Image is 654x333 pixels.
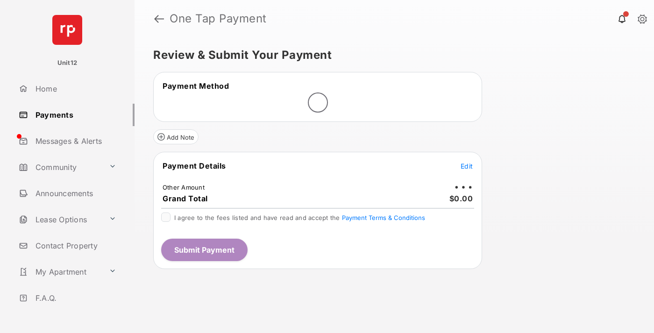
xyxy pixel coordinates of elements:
[15,104,135,126] a: Payments
[15,78,135,100] a: Home
[153,129,199,144] button: Add Note
[163,81,229,91] span: Payment Method
[461,161,473,170] button: Edit
[15,208,105,231] a: Lease Options
[15,130,135,152] a: Messages & Alerts
[163,194,208,203] span: Grand Total
[161,239,248,261] button: Submit Payment
[15,156,105,178] a: Community
[153,50,628,61] h5: Review & Submit Your Payment
[174,214,425,221] span: I agree to the fees listed and have read and accept the
[170,13,267,24] strong: One Tap Payment
[15,261,105,283] a: My Apartment
[15,182,135,205] a: Announcements
[52,15,82,45] img: svg+xml;base64,PHN2ZyB4bWxucz0iaHR0cDovL3d3dy53My5vcmcvMjAwMC9zdmciIHdpZHRoPSI2NCIgaGVpZ2h0PSI2NC...
[461,162,473,170] span: Edit
[162,183,205,191] td: Other Amount
[57,58,78,68] p: Unit12
[15,287,135,309] a: F.A.Q.
[449,194,473,203] span: $0.00
[163,161,226,170] span: Payment Details
[342,214,425,221] button: I agree to the fees listed and have read and accept the
[15,234,135,257] a: Contact Property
